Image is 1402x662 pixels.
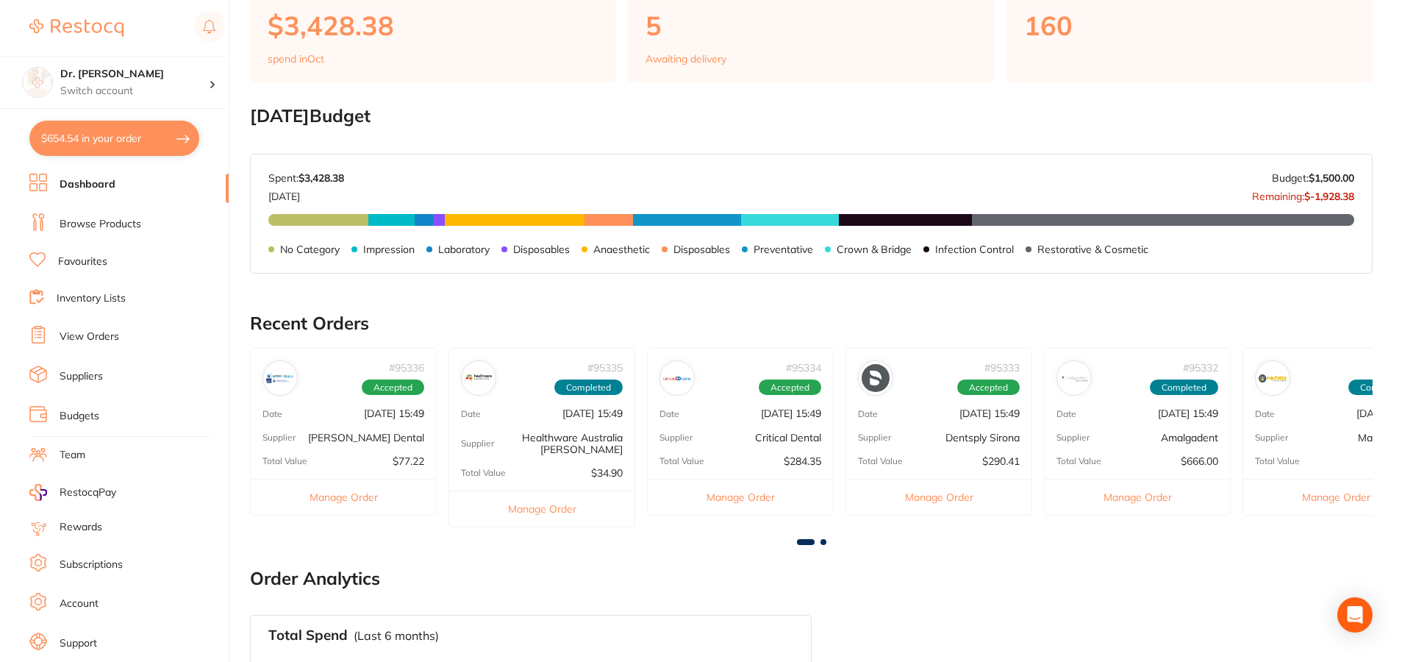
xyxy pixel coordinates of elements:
[60,369,103,384] a: Suppliers
[591,467,623,479] p: $34.90
[1255,409,1275,419] p: Date
[959,407,1020,419] p: [DATE] 15:49
[1337,597,1373,633] div: Open Intercom Messenger
[364,407,424,419] p: [DATE] 15:49
[461,468,506,478] p: Total Value
[250,106,1373,127] h2: [DATE] Budget
[984,362,1020,374] p: # 95333
[663,364,691,392] img: Critical Dental
[846,479,1031,515] button: Manage Order
[761,407,821,419] p: [DATE] 15:49
[659,456,704,466] p: Total Value
[29,11,124,45] a: Restocq Logo
[60,485,116,500] span: RestocqPay
[251,479,436,515] button: Manage Order
[60,177,115,192] a: Dashboard
[60,217,141,232] a: Browse Products
[1272,172,1354,184] p: Budget:
[268,627,348,644] h3: Total Spend
[461,438,494,449] p: Supplier
[1259,364,1287,392] img: Matrixdental
[268,53,324,65] p: spend in Oct
[1255,456,1300,466] p: Total Value
[862,364,890,392] img: Dentsply Sirona
[648,479,833,515] button: Manage Order
[957,380,1020,396] span: Accepted
[562,407,623,419] p: [DATE] 15:49
[29,484,47,501] img: RestocqPay
[1037,243,1148,255] p: Restorative & Cosmetic
[57,291,126,306] a: Inventory Lists
[60,558,123,572] a: Subscriptions
[23,68,52,97] img: Dr. Kim Carr
[362,380,424,396] span: Accepted
[858,433,891,443] p: Supplier
[1060,364,1088,392] img: Amalgadent
[645,53,726,65] p: Awaiting delivery
[1309,171,1354,185] strong: $1,500.00
[29,121,199,156] button: $654.54 in your order
[494,432,623,455] p: Healthware Australia [PERSON_NAME]
[1056,433,1090,443] p: Supplier
[935,243,1014,255] p: Infection Control
[945,432,1020,444] p: Dentsply Sirona
[465,364,493,392] img: Healthware Australia Ridley
[60,448,85,463] a: Team
[1252,185,1354,202] p: Remaining:
[60,330,119,344] a: View Orders
[60,84,209,99] p: Switch account
[659,433,693,443] p: Supplier
[1056,409,1076,419] p: Date
[1150,380,1218,396] span: Completed
[587,362,623,374] p: # 95335
[58,255,107,269] a: Favourites
[268,10,598,40] p: $3,428.38
[513,243,570,255] p: Disposables
[29,484,116,501] a: RestocqPay
[262,456,307,466] p: Total Value
[1304,190,1354,203] strong: $-1,928.38
[363,243,415,255] p: Impression
[1161,432,1218,444] p: Amalgadent
[1045,479,1230,515] button: Manage Order
[29,19,124,37] img: Restocq Logo
[262,433,296,443] p: Supplier
[461,409,481,419] p: Date
[298,171,344,185] strong: $3,428.38
[449,491,634,527] button: Manage Order
[389,362,424,374] p: # 95336
[982,455,1020,467] p: $290.41
[60,409,99,424] a: Budgets
[280,243,340,255] p: No Category
[308,432,424,444] p: [PERSON_NAME] Dental
[268,172,344,184] p: Spent:
[759,380,821,396] span: Accepted
[1183,362,1218,374] p: # 95332
[837,243,912,255] p: Crown & Bridge
[1181,455,1218,467] p: $666.00
[554,380,623,396] span: Completed
[268,185,344,202] p: [DATE]
[1158,407,1218,419] p: [DATE] 15:49
[438,243,490,255] p: Laboratory
[393,455,424,467] p: $77.22
[784,455,821,467] p: $284.35
[1024,10,1355,40] p: 160
[1255,433,1288,443] p: Supplier
[659,409,679,419] p: Date
[266,364,294,392] img: Erskine Dental
[858,409,878,419] p: Date
[593,243,650,255] p: Anaesthetic
[60,597,99,611] a: Account
[250,569,1373,589] h2: Order Analytics
[354,629,439,642] p: (Last 6 months)
[262,409,282,419] p: Date
[1056,456,1101,466] p: Total Value
[754,243,813,255] p: Preventative
[645,10,976,40] p: 5
[60,520,102,535] a: Rewards
[673,243,730,255] p: Disposables
[250,313,1373,334] h2: Recent Orders
[786,362,821,374] p: # 95334
[755,432,821,444] p: Critical Dental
